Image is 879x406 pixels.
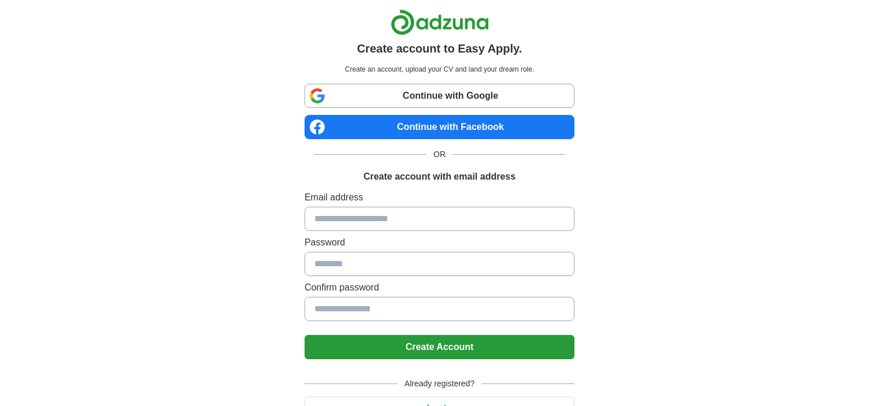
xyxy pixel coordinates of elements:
[364,170,515,184] h1: Create account with email address
[357,40,522,57] h1: Create account to Easy Apply.
[305,236,574,249] label: Password
[398,378,481,390] span: Already registered?
[391,9,489,35] img: Adzuna logo
[305,84,574,108] a: Continue with Google
[305,335,574,359] button: Create Account
[305,281,574,295] label: Confirm password
[307,64,572,75] p: Create an account, upload your CV and land your dream role.
[305,191,574,204] label: Email address
[305,115,574,139] a: Continue with Facebook
[426,148,453,161] span: OR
